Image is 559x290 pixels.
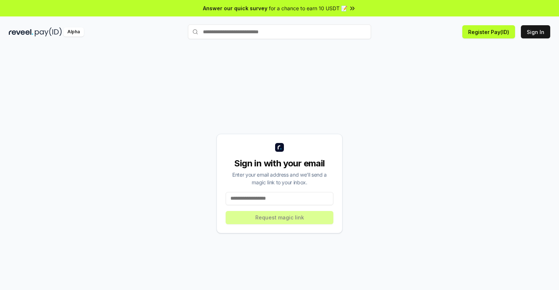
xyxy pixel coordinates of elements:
img: reveel_dark [9,27,33,37]
button: Sign In [521,25,550,38]
button: Register Pay(ID) [462,25,515,38]
span: Answer our quick survey [203,4,267,12]
img: pay_id [35,27,62,37]
span: for a chance to earn 10 USDT 📝 [269,4,347,12]
img: logo_small [275,143,284,152]
div: Sign in with your email [226,158,333,169]
div: Enter your email address and we’ll send a magic link to your inbox. [226,171,333,186]
div: Alpha [63,27,84,37]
